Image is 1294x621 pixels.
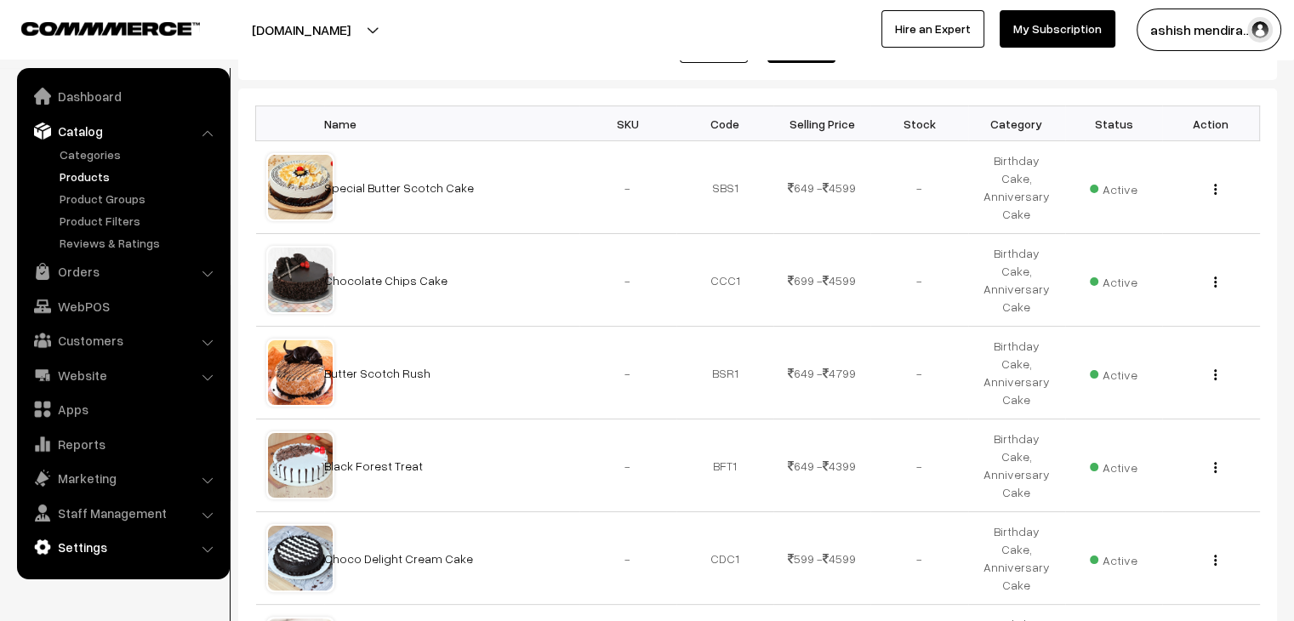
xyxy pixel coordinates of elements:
[676,106,773,141] th: Code
[55,212,224,230] a: Product Filters
[579,512,676,605] td: -
[968,234,1065,327] td: Birthday Cake, Anniversary Cake
[968,141,1065,234] td: Birthday Cake, Anniversary Cake
[968,419,1065,512] td: Birthday Cake, Anniversary Cake
[881,10,984,48] a: Hire an Expert
[1214,462,1217,473] img: Menu
[579,141,676,234] td: -
[1214,276,1217,288] img: Menu
[773,234,870,327] td: 699 - 4599
[1090,547,1137,569] span: Active
[324,106,579,141] th: Name
[773,512,870,605] td: 599 - 4599
[324,273,447,288] a: Chocolate Chips Cake
[676,234,773,327] td: CCC1
[1247,17,1273,43] img: user
[773,106,870,141] th: Selling Price
[21,256,224,287] a: Orders
[968,512,1065,605] td: Birthday Cake, Anniversary Cake
[324,459,423,473] a: Black Forest Treat
[773,419,870,512] td: 649 - 4399
[21,17,170,37] a: COMMMERCE
[21,116,224,146] a: Catalog
[21,81,224,111] a: Dashboard
[1214,555,1217,566] img: Menu
[676,419,773,512] td: BFT1
[676,512,773,605] td: CDC1
[1090,176,1137,198] span: Active
[1137,9,1281,51] button: ashish mendira…
[968,327,1065,419] td: Birthday Cake, Anniversary Cake
[21,429,224,459] a: Reports
[1090,454,1137,476] span: Active
[21,291,224,322] a: WebPOS
[1065,106,1162,141] th: Status
[870,234,967,327] td: -
[55,168,224,185] a: Products
[870,512,967,605] td: -
[55,234,224,252] a: Reviews & Ratings
[579,327,676,419] td: -
[676,141,773,234] td: SBS1
[773,327,870,419] td: 649 - 4799
[870,141,967,234] td: -
[21,463,224,493] a: Marketing
[21,532,224,562] a: Settings
[21,360,224,390] a: Website
[324,180,474,195] a: Special Butter Scotch Cake
[21,498,224,528] a: Staff Management
[870,419,967,512] td: -
[870,327,967,419] td: -
[1090,362,1137,384] span: Active
[55,190,224,208] a: Product Groups
[324,366,430,380] a: Butter Scotch Rush
[773,141,870,234] td: 649 - 4599
[676,327,773,419] td: BSR1
[870,106,967,141] th: Stock
[324,551,473,566] a: Choco Delight Cream Cake
[1090,269,1137,291] span: Active
[579,419,676,512] td: -
[55,145,224,163] a: Categories
[1214,184,1217,195] img: Menu
[192,9,410,51] button: [DOMAIN_NAME]
[21,325,224,356] a: Customers
[968,106,1065,141] th: Category
[1000,10,1115,48] a: My Subscription
[1214,369,1217,380] img: Menu
[21,22,200,35] img: COMMMERCE
[579,234,676,327] td: -
[579,106,676,141] th: SKU
[1162,106,1259,141] th: Action
[21,394,224,424] a: Apps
